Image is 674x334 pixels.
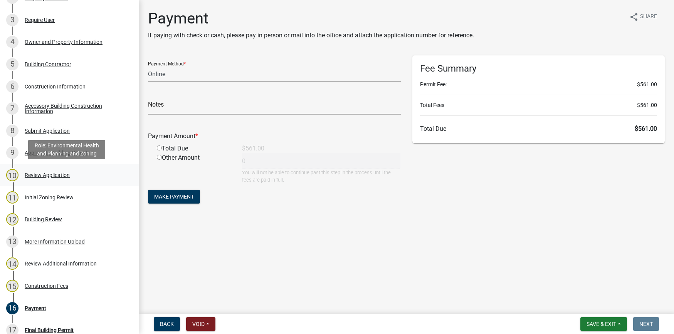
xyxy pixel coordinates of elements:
button: Make Payment [148,190,200,204]
div: 11 [6,191,18,204]
h6: Total Due [420,125,657,132]
div: 6 [6,80,18,93]
p: If paying with check or cash, please pay in person or mail into the office and attach the applica... [148,31,474,40]
div: 13 [6,235,18,248]
div: Building Contractor [25,62,71,67]
li: Permit Fee: [420,80,657,89]
div: Review Additional Information [25,261,97,266]
div: Accessory Building Construction Information [25,103,126,114]
div: 4 [6,36,18,48]
div: Role: Environmental Health and Planning and Zoning [28,140,105,159]
div: Payment [25,306,46,311]
span: $561.00 [635,125,657,132]
span: Save & Exit [587,321,616,327]
div: Payment Amount [142,132,407,141]
div: 12 [6,213,18,225]
button: shareShare [623,9,663,24]
button: Void [186,317,215,331]
button: Next [633,317,659,331]
div: Construction Fees [25,283,68,289]
div: 8 [6,125,18,137]
div: 5 [6,58,18,70]
button: Back [154,317,180,331]
button: Save & Exit [580,317,627,331]
div: Final Building Permit [25,327,74,333]
div: More Information Upload [25,239,85,244]
div: 14 [6,257,18,270]
div: Initial Zoning Review [25,195,74,200]
div: 15 [6,280,18,292]
div: Total Due [151,144,236,153]
li: Total Fees [420,101,657,109]
div: 7 [6,102,18,115]
span: $561.00 [637,101,657,109]
i: share [629,12,639,22]
h6: Fee Summary [420,63,657,74]
span: Void [192,321,205,327]
div: Review Application [25,172,70,178]
div: Construction Information [25,84,86,89]
div: Submit Application [25,128,70,134]
span: Share [640,12,657,22]
h1: Payment [148,9,474,28]
div: Other Amount [151,153,236,184]
div: Require User [25,17,55,23]
div: 10 [6,169,18,181]
div: 16 [6,302,18,314]
div: Building Review [25,217,62,222]
div: Owner and Property Information [25,39,103,45]
span: $561.00 [637,80,657,89]
div: 9 [6,147,18,159]
span: Back [160,321,174,327]
div: Applicant - Building Permit [25,150,87,155]
div: 3 [6,14,18,26]
span: Make Payment [154,194,194,200]
span: Next [639,321,653,327]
